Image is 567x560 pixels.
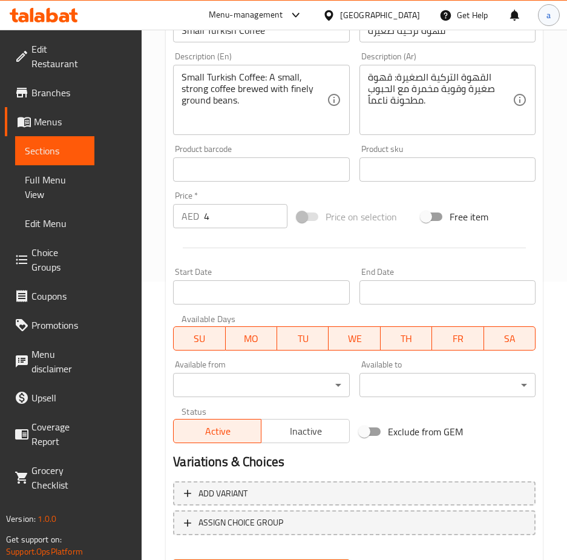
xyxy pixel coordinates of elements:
input: Please enter product sku [359,157,536,182]
textarea: القهوة التركية الصغيرة: قهوة صغيرة وقوية مخمرة مع الحبوب مطحونة ناعماً. [368,71,513,129]
a: Edit Restaurant [5,35,94,78]
input: Enter name Ar [359,18,536,42]
span: Inactive [266,423,344,440]
span: Coupons [31,289,85,303]
span: Exclude from GEM [388,424,463,439]
span: WE [333,330,375,348]
a: Choice Groups [5,238,94,282]
span: MO [231,330,272,348]
div: ​ [359,373,536,397]
a: Branches [5,78,94,107]
a: Menu disclaimer [5,340,94,383]
span: Upsell [31,390,85,405]
a: Sections [15,136,94,165]
button: Add variant [173,481,536,506]
input: Please enter product barcode [173,157,349,182]
a: Support.OpsPlatform [6,544,83,559]
button: FR [432,326,483,351]
span: Sections [25,143,85,158]
span: Coverage Report [31,420,85,449]
a: Full Menu View [15,165,94,209]
div: [GEOGRAPHIC_DATA] [340,8,420,22]
span: Branches [31,85,85,100]
button: ASSIGN CHOICE GROUP [173,510,536,535]
span: Menu disclaimer [31,347,85,376]
button: Inactive [261,419,349,443]
button: WE [329,326,380,351]
span: TH [385,330,427,348]
span: ASSIGN CHOICE GROUP [198,515,283,530]
span: Price on selection [326,209,397,224]
span: Menus [34,114,85,129]
span: TU [282,330,324,348]
span: Edit Restaurant [31,42,85,71]
a: Upsell [5,383,94,412]
span: FR [437,330,479,348]
h2: Variations & Choices [173,453,536,471]
a: Menus [5,107,94,136]
div: ​ [173,373,349,397]
div: Menu-management [209,8,283,22]
a: Promotions [5,311,94,340]
span: Choice Groups [31,245,85,274]
p: AED [182,209,199,223]
button: MO [226,326,277,351]
a: Edit Menu [15,209,94,238]
span: Edit Menu [25,216,85,231]
span: Full Menu View [25,173,85,202]
button: TU [277,326,329,351]
span: Active [179,423,257,440]
input: Please enter price [204,204,287,228]
span: Add variant [198,486,247,501]
a: Coupons [5,282,94,311]
span: Get support on: [6,532,62,547]
input: Enter name En [173,18,349,42]
button: SA [484,326,536,351]
button: TH [381,326,432,351]
textarea: Small Turkish Coffee: A small, strong coffee brewed with finely ground beans. [182,71,326,129]
span: SA [489,330,531,348]
span: 1.0.0 [38,511,56,527]
a: Coverage Report [5,412,94,456]
span: Free item [450,209,488,224]
span: Promotions [31,318,85,332]
button: Active [173,419,261,443]
a: Grocery Checklist [5,456,94,499]
span: Version: [6,511,36,527]
span: Grocery Checklist [31,463,85,492]
span: a [546,8,551,22]
button: SU [173,326,225,351]
span: SU [179,330,220,348]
